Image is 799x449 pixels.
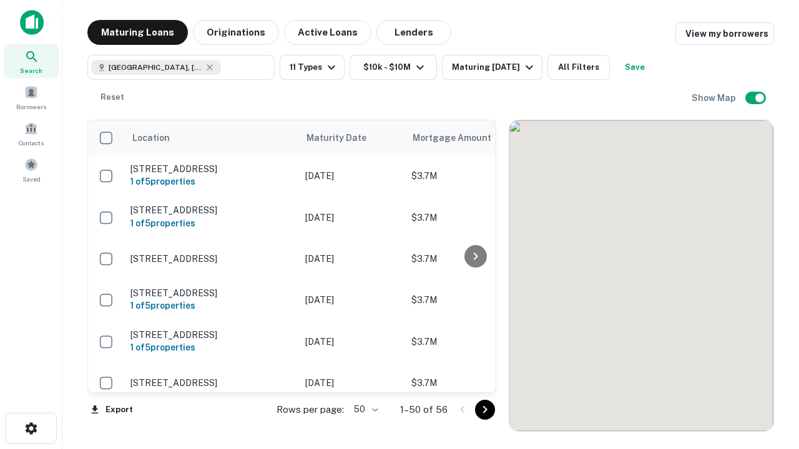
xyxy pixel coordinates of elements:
span: [GEOGRAPHIC_DATA], [GEOGRAPHIC_DATA] [109,62,202,73]
button: Active Loans [284,20,371,45]
h6: Show Map [692,91,738,105]
a: Saved [4,153,59,186]
span: Location [132,130,170,145]
span: Maturity Date [306,130,383,145]
button: 11 Types [280,55,345,80]
p: Rows per page: [277,402,344,417]
button: Lenders [376,20,451,45]
div: 50 [349,400,380,418]
p: [DATE] [305,376,399,390]
th: Mortgage Amount [405,120,542,155]
button: Save your search to get updates of matches that match your search criteria. [615,55,655,80]
p: [DATE] [305,211,399,224]
span: Contacts [19,138,44,148]
button: All Filters [547,55,610,80]
p: 1–50 of 56 [400,402,448,417]
button: Maturing Loans [87,20,188,45]
a: Search [4,44,59,78]
p: [STREET_ADDRESS] [130,377,293,389]
p: $3.7M [411,335,536,349]
a: Contacts [4,117,59,150]
a: View my borrowers [675,22,774,45]
button: Originations [193,20,279,45]
p: $3.7M [411,252,536,266]
p: [DATE] [305,293,399,307]
p: [DATE] [305,169,399,183]
p: $3.7M [411,169,536,183]
th: Location [124,120,299,155]
h6: 1 of 5 properties [130,340,293,354]
span: Search [20,65,42,75]
div: Maturing [DATE] [452,60,537,75]
h6: 1 of 5 properties [130,216,293,230]
p: $3.7M [411,211,536,224]
button: Maturing [DATE] [442,55,542,80]
span: Saved [22,174,41,184]
p: [DATE] [305,335,399,349]
p: $3.7M [411,376,536,390]
p: [STREET_ADDRESS] [130,253,293,264]
p: [STREET_ADDRESS] [130,163,293,175]
button: Export [87,400,136,419]
button: $10k - $10M [350,55,437,80]
p: [STREET_ADDRESS] [130,329,293,340]
h6: 1 of 5 properties [130,299,293,312]
th: Maturity Date [299,120,405,155]
h6: 1 of 5 properties [130,175,293,188]
div: 0 0 [509,120,773,431]
span: Borrowers [16,102,46,112]
p: [STREET_ADDRESS] [130,205,293,216]
p: $3.7M [411,293,536,307]
p: [STREET_ADDRESS] [130,287,293,299]
span: Mortgage Amount [413,130,507,145]
iframe: Chat Widget [737,309,799,369]
a: Borrowers [4,80,59,114]
button: Reset [92,85,132,110]
p: [DATE] [305,252,399,266]
img: capitalize-icon.png [20,10,44,35]
button: Go to next page [475,400,495,420]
